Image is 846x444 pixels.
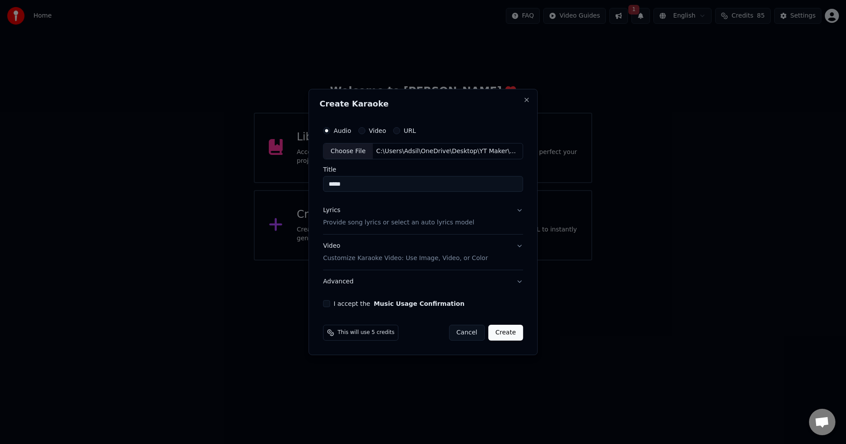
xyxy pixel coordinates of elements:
div: Lyrics [323,206,340,215]
p: Customize Karaoke Video: Use Image, Video, or Color [323,254,488,263]
label: Video [369,128,386,134]
button: Cancel [449,325,485,341]
button: Create [488,325,523,341]
label: I accept the [334,301,464,307]
label: Audio [334,128,351,134]
h2: Create Karaoke [319,100,527,108]
div: Video [323,242,488,263]
button: I accept the [374,301,464,307]
div: Choose File [323,143,373,159]
button: Advanced [323,270,523,293]
span: This will use 5 credits [338,329,394,336]
label: URL [404,128,416,134]
button: VideoCustomize Karaoke Video: Use Image, Video, or Color [323,235,523,270]
div: C:\Users\Adsil\OneDrive\Desktop\YT Maker\4K MP3\Altar.mp3 [373,147,523,156]
p: Provide song lyrics or select an auto lyrics model [323,219,474,228]
label: Title [323,167,523,173]
button: LyricsProvide song lyrics or select an auto lyrics model [323,199,523,235]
